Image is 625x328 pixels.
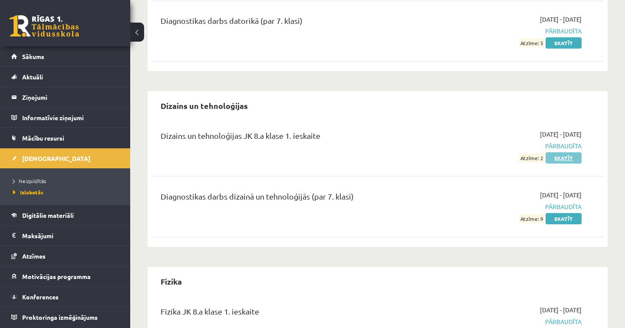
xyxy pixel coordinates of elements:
[22,154,90,162] span: [DEMOGRAPHIC_DATA]
[540,130,582,139] span: [DATE] - [DATE]
[11,287,119,307] a: Konferences
[22,272,91,280] span: Motivācijas programma
[161,190,437,207] div: Diagnostikas darbs dizainā un tehnoloģijās (par 7. klasi)
[22,313,98,321] span: Proktoringa izmēģinājums
[519,39,544,48] span: Atzīme: 5
[519,154,544,163] span: Atzīme: 2
[540,15,582,24] span: [DATE] - [DATE]
[10,15,79,37] a: Rīgas 1. Tālmācības vidusskola
[11,226,119,246] a: Maksājumi
[546,152,582,164] a: Skatīt
[22,134,64,142] span: Mācību resursi
[11,128,119,148] a: Mācību resursi
[11,205,119,225] a: Digitālie materiāli
[13,188,122,196] a: Izlabotās
[11,87,119,107] a: Ziņojumi
[546,37,582,49] a: Skatīt
[161,15,437,31] div: Diagnostikas darbs datorikā (par 7. klasi)
[152,271,191,292] h2: Fizika
[22,52,44,60] span: Sākums
[13,177,122,185] a: Neizpildītās
[450,317,582,326] span: Pārbaudīta
[22,87,119,107] legend: Ziņojumi
[13,177,46,184] span: Neizpildītās
[519,214,544,223] span: Atzīme: 9
[11,46,119,66] a: Sākums
[450,26,582,36] span: Pārbaudīta
[450,202,582,211] span: Pārbaudīta
[152,95,257,116] h2: Dizains un tehnoloģijas
[11,108,119,128] a: Informatīvie ziņojumi
[540,190,582,200] span: [DATE] - [DATE]
[11,148,119,168] a: [DEMOGRAPHIC_DATA]
[22,108,119,128] legend: Informatīvie ziņojumi
[11,246,119,266] a: Atzīmes
[22,252,46,260] span: Atzīmes
[22,293,59,301] span: Konferences
[11,67,119,87] a: Aktuāli
[450,141,582,151] span: Pārbaudīta
[22,73,43,81] span: Aktuāli
[161,305,437,321] div: Fizika JK 8.a klase 1. ieskaite
[22,211,74,219] span: Digitālie materiāli
[161,130,437,146] div: Dizains un tehnoloģijas JK 8.a klase 1. ieskaite
[13,189,43,196] span: Izlabotās
[11,266,119,286] a: Motivācijas programma
[540,305,582,315] span: [DATE] - [DATE]
[11,307,119,327] a: Proktoringa izmēģinājums
[546,213,582,224] a: Skatīt
[22,226,119,246] legend: Maksājumi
